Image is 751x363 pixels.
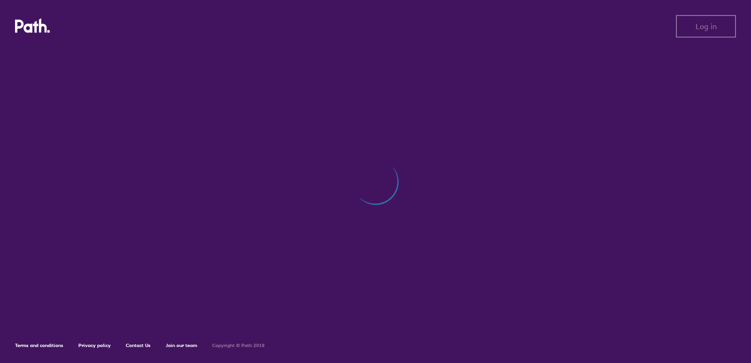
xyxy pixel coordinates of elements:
a: Contact Us [126,342,151,348]
a: Join our team [166,342,197,348]
a: Privacy policy [78,342,111,348]
a: Terms and conditions [15,342,63,348]
button: Log in [676,15,736,38]
h6: Copyright © Path 2018 [212,343,265,348]
span: Log in [696,22,717,31]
